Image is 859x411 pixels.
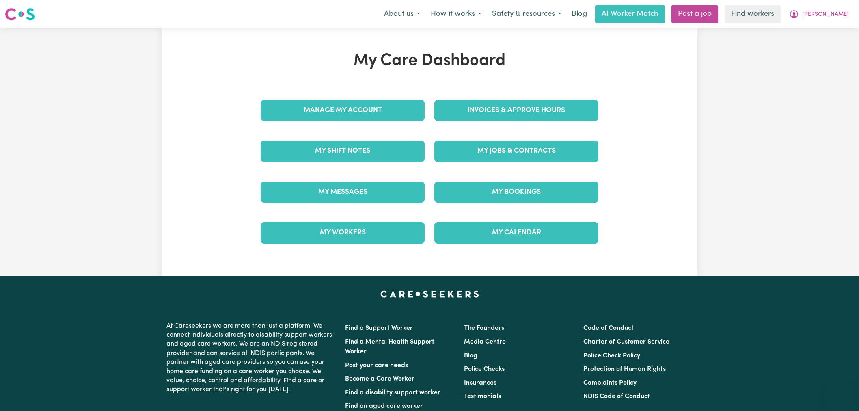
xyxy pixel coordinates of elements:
[464,339,506,345] a: Media Centre
[434,182,598,203] a: My Bookings
[345,389,440,396] a: Find a disability support worker
[671,5,718,23] a: Post a job
[261,182,425,203] a: My Messages
[487,6,567,23] button: Safety & resources
[345,339,434,355] a: Find a Mental Health Support Worker
[345,376,414,382] a: Become a Care Worker
[464,366,505,372] a: Police Checks
[345,403,423,409] a: Find an aged care worker
[345,362,408,369] a: Post your care needs
[380,291,479,297] a: Careseekers home page
[464,393,501,400] a: Testimonials
[583,353,640,359] a: Police Check Policy
[595,5,665,23] a: AI Worker Match
[464,325,504,331] a: The Founders
[379,6,425,23] button: About us
[802,10,849,19] span: [PERSON_NAME]
[434,222,598,243] a: My Calendar
[583,339,669,345] a: Charter of Customer Service
[567,5,592,23] a: Blog
[434,100,598,121] a: Invoices & Approve Hours
[256,51,603,71] h1: My Care Dashboard
[583,393,650,400] a: NDIS Code of Conduct
[784,6,854,23] button: My Account
[261,141,425,162] a: My Shift Notes
[425,6,487,23] button: How it works
[5,7,35,22] img: Careseekers logo
[166,318,335,398] p: At Careseekers we are more than just a platform. We connect individuals directly to disability su...
[583,380,637,386] a: Complaints Policy
[261,100,425,121] a: Manage My Account
[464,353,477,359] a: Blog
[434,141,598,162] a: My Jobs & Contracts
[261,222,425,243] a: My Workers
[5,5,35,24] a: Careseekers logo
[464,380,496,386] a: Insurances
[725,5,781,23] a: Find workers
[583,325,634,331] a: Code of Conduct
[583,366,666,372] a: Protection of Human Rights
[827,379,853,405] iframe: Button to launch messaging window
[345,325,413,331] a: Find a Support Worker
